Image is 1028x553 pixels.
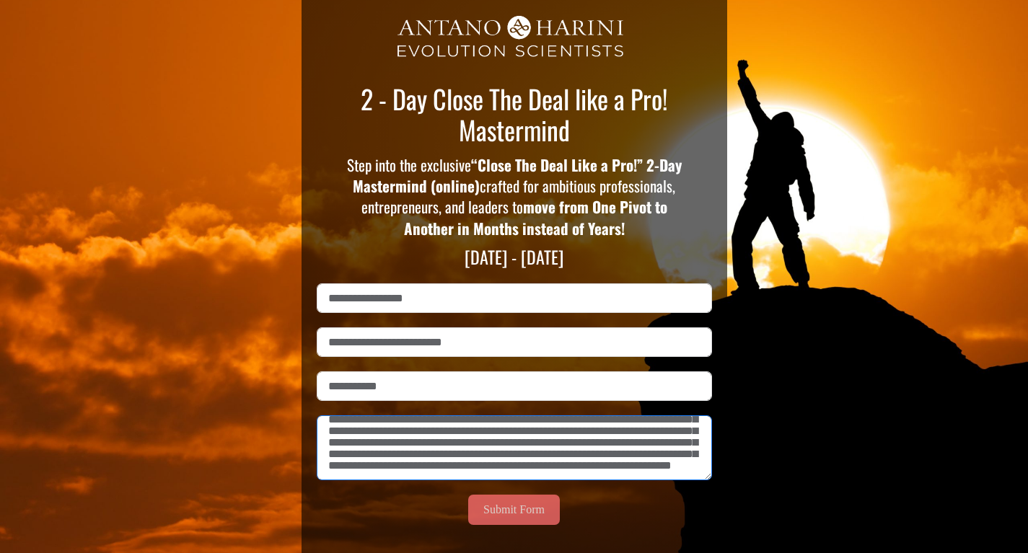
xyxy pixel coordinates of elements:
[346,154,682,239] p: Step into the exclusive crafted for ambitious professionals, entrepreneurs, and leaders to
[353,154,682,197] strong: “Close The Deal Like a Pro!” 2-Day Mastermind (online)
[404,195,667,239] strong: move from One Pivot to Another in Months instead of Years!
[349,83,680,145] p: 2 - Day Close The Deal like a Pro! Mastermind
[468,495,560,525] button: Submit Form
[364,1,664,76] img: AH_Ev-png-2
[349,247,680,267] p: [DATE] - [DATE]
